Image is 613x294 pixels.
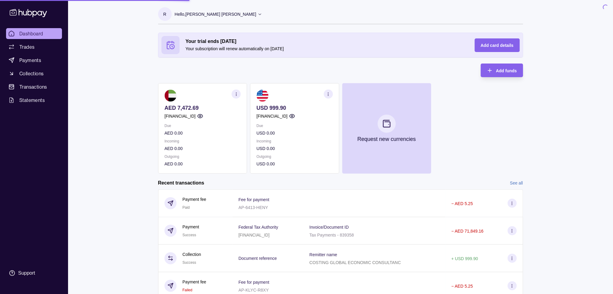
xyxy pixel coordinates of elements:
a: Statements [6,95,62,106]
h2: Your trial ends [DATE] [186,38,463,45]
p: Document reference [239,256,277,261]
span: Add funds [496,68,517,73]
p: Request new currencies [357,136,416,142]
h2: Recent transactions [158,180,204,186]
button: Request new currencies [342,83,431,174]
p: Payment [183,224,199,230]
p: Payment fee [183,279,207,285]
p: Incoming [165,138,241,145]
p: − AED 5.25 [452,284,473,289]
p: USD 0.00 [256,161,333,167]
p: AP-KLYC-R8XY [239,288,269,292]
p: Incoming [256,138,333,145]
img: us [256,90,269,102]
p: Due [165,122,241,129]
p: COSTING GLOBAL ECONOMIC CONSULTANC [309,260,401,265]
p: AED 0.00 [165,161,241,167]
p: USD 999.90 [256,105,333,111]
a: Support [6,267,62,279]
a: See all [510,180,523,186]
p: Collection [183,251,201,258]
a: Dashboard [6,28,62,39]
img: ae [165,90,177,102]
p: AP-6413-HENY [239,205,268,210]
span: Collections [19,70,44,77]
p: Invoice/Document ID [309,225,349,230]
p: Due [256,122,333,129]
button: Add funds [481,64,523,77]
a: Trades [6,41,62,52]
p: Fee for payment [239,280,269,285]
p: AED 0.00 [165,130,241,136]
p: Payment fee [183,196,207,203]
span: Success [183,260,196,265]
span: Transactions [19,83,47,90]
p: R [163,11,166,18]
div: Support [18,270,35,276]
p: USD 0.00 [256,130,333,136]
span: Statements [19,96,45,104]
p: Your subscription will renew automatically on [DATE] [186,45,463,52]
p: − AED 5.25 [452,201,473,206]
p: Federal Tax Authority [239,225,278,230]
p: Fee for payment [239,197,269,202]
p: Remitter name [309,252,337,257]
span: Payments [19,57,41,64]
span: Failed [183,288,193,292]
p: [FINANCIAL_ID] [165,113,196,119]
p: [FINANCIAL_ID] [239,233,270,237]
span: Dashboard [19,30,43,37]
p: USD 0.00 [256,145,333,152]
p: + USD 999.90 [452,256,478,261]
span: Add card details [481,43,514,48]
p: AED 7,472.69 [165,105,241,111]
p: Tax Payments - 839358 [309,233,354,237]
a: Transactions [6,81,62,92]
a: Collections [6,68,62,79]
button: Add card details [475,38,520,52]
span: Success [183,233,196,237]
p: Outgoing [165,153,241,160]
a: Payments [6,55,62,66]
p: Outgoing [256,153,333,160]
span: Paid [183,205,190,210]
p: AED 0.00 [165,145,241,152]
p: [FINANCIAL_ID] [256,113,288,119]
span: Trades [19,43,34,51]
p: Hello, [PERSON_NAME] [PERSON_NAME] [175,11,256,18]
p: − AED 71,849.16 [452,229,484,234]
